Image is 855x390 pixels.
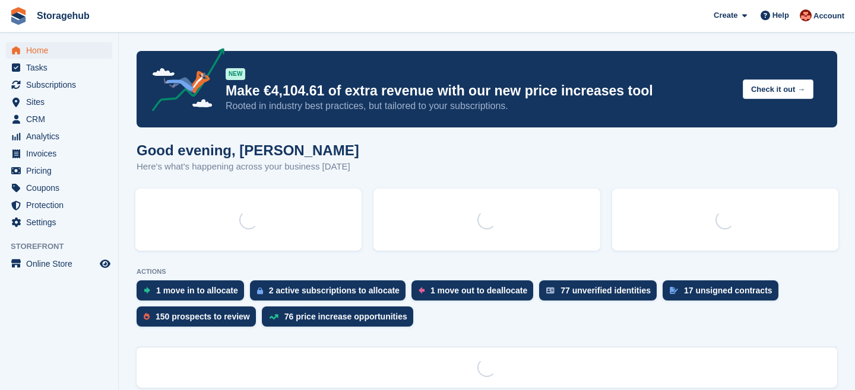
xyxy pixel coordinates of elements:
span: Pricing [26,162,97,179]
div: 1 move in to allocate [156,286,238,295]
img: prospect-51fa495bee0391a8d652442698ab0144808aea92771e9ea1ae160a38d050c398.svg [144,313,150,320]
p: ACTIONS [137,268,837,276]
div: 150 prospects to review [156,312,250,321]
a: 1 move in to allocate [137,280,250,306]
p: Rooted in industry best practices, but tailored to your subscriptions. [226,100,733,113]
a: menu [6,214,112,231]
span: Account [813,10,844,22]
a: Preview store [98,257,112,271]
a: menu [6,255,112,272]
img: contract_signature_icon-13c848040528278c33f63329250d36e43548de30e8caae1d1a13099fd9432cc5.svg [670,287,678,294]
img: move_outs_to_deallocate_icon-f764333ba52eb49d3ac5e1228854f67142a1ed5810a6f6cc68b1a99e826820c5.svg [419,287,425,294]
p: Make €4,104.61 of extra revenue with our new price increases tool [226,82,733,100]
a: menu [6,162,112,179]
span: Sites [26,94,97,110]
a: menu [6,76,112,93]
a: menu [6,42,112,59]
img: price-adjustments-announcement-icon-8257ccfd72463d97f412b2fc003d46551f7dbcb40ab6d574587a9cd5c0d94... [142,48,225,116]
img: move_ins_to_allocate_icon-fdf77a2bb77ea45bf5b3d319d69a93e2d87916cf1d5bf7949dd705db3b84f3ca.svg [144,287,150,294]
span: Home [26,42,97,59]
button: Check it out → [743,79,813,99]
span: Online Store [26,255,97,272]
a: Storagehub [32,6,94,25]
span: Storefront [11,241,118,252]
img: verify_identity-adf6edd0f0f0b5bbfe63781bf79b02c33cf7c696d77639b501bdc392416b5a36.svg [546,287,555,294]
span: Coupons [26,180,97,196]
img: price_increase_opportunities-93ffe204e8149a01c8c9dc8f82e8f89637d9d84a8eef4429ea346261dce0b2c0.svg [269,314,278,319]
a: menu [6,180,112,196]
a: 150 prospects to review [137,306,262,333]
span: Subscriptions [26,76,97,93]
div: NEW [226,68,245,80]
a: 2 active subscriptions to allocate [250,280,411,306]
a: menu [6,128,112,145]
img: active_subscription_to_allocate_icon-d502201f5373d7db506a760aba3b589e785aa758c864c3986d89f69b8ff3... [257,287,263,295]
p: Here's what's happening across your business [DATE] [137,160,359,174]
h1: Good evening, [PERSON_NAME] [137,142,359,158]
a: menu [6,94,112,110]
a: 77 unverified identities [539,280,663,306]
span: Help [772,9,789,21]
span: Settings [26,214,97,231]
a: 17 unsigned contracts [663,280,784,306]
span: Analytics [26,128,97,145]
span: Create [714,9,737,21]
div: 2 active subscriptions to allocate [269,286,400,295]
span: CRM [26,111,97,127]
a: menu [6,59,112,76]
span: Tasks [26,59,97,76]
div: 77 unverified identities [560,286,651,295]
div: 17 unsigned contracts [684,286,772,295]
a: 1 move out to deallocate [411,280,539,306]
img: Nick [800,9,812,21]
a: menu [6,111,112,127]
a: menu [6,197,112,213]
div: 76 price increase opportunities [284,312,407,321]
span: Invoices [26,145,97,162]
a: 76 price increase opportunities [262,306,419,333]
span: Protection [26,197,97,213]
a: menu [6,145,112,162]
img: stora-icon-8386f47178a22dfd0bd8f6a31ec36ba5ce8667c1dd55bd0f319d3a0aa187defe.svg [9,7,27,25]
div: 1 move out to deallocate [430,286,527,295]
